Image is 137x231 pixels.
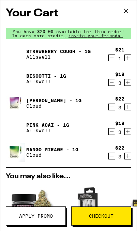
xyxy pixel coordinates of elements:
h2: Your Cart [6,6,131,21]
div: $22 [115,96,124,102]
span: Hi. Need any help? [5,5,56,12]
div: $18 [115,121,124,126]
button: Decrement [108,104,115,110]
button: Apply Promo [6,206,66,226]
span: invite your friends. [66,33,125,38]
div: $18 [115,72,124,77]
span: Apply Promo [19,214,53,218]
p: Allswell [26,128,69,133]
img: Biscotti - 1g [6,69,25,88]
div: 1 [115,56,124,61]
p: Cloud [26,152,78,158]
button: Increment [124,104,131,110]
a: Mango Mirage - 1g [26,147,78,152]
button: Increment [124,79,131,86]
h2: You may also like... [6,173,131,180]
div: You have $20.00 available for this order! To earn more credit,invite your friends. [6,28,131,39]
div: 3 [115,154,124,159]
a: Pink Acai - 1g [26,122,69,128]
button: Decrement [108,55,115,61]
a: Strawberry Cough - 1g [26,49,91,54]
div: 3 [115,129,124,135]
p: Allswell [26,79,66,84]
p: Cloud [26,103,81,109]
div: 3 [115,105,124,110]
div: 3 [115,80,124,86]
img: Strawberry Cough - 1g [6,45,25,64]
span: Checkout [89,214,113,218]
button: Decrement [108,79,115,86]
button: Decrement [108,128,115,135]
p: Allswell [26,54,91,60]
button: Increment [124,128,131,135]
button: Checkout [71,206,131,226]
button: Decrement [108,153,115,159]
div: $22 [115,145,124,151]
a: [PERSON_NAME] - 1g [26,98,81,103]
button: Increment [124,153,131,159]
a: Biscotti - 1g [26,73,66,79]
button: Increment [124,55,131,61]
img: Pink Acai - 1g [6,118,25,137]
img: Mango Mirage - 1g [6,143,25,162]
span: You have $20.00 available for this order! To earn more credit, [12,29,124,38]
img: Runtz - 1g [6,94,25,113]
div: $21 [115,47,124,52]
